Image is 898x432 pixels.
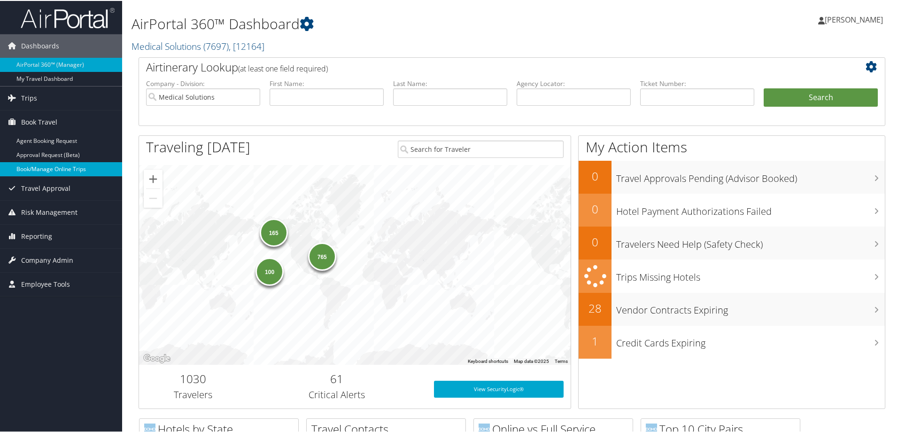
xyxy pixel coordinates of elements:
h3: Vendor Contracts Expiring [616,298,885,316]
span: [PERSON_NAME] [825,14,883,24]
span: (at least one field required) [238,63,328,73]
h3: Critical Alerts [254,387,420,401]
div: 100 [255,256,284,284]
a: 1Credit Cards Expiring [579,325,885,358]
span: Risk Management [21,200,77,223]
span: Employee Tools [21,272,70,295]
input: Search for Traveler [398,140,564,157]
span: , [ 12164 ] [229,39,264,52]
span: Dashboards [21,33,59,57]
a: View SecurityLogic® [434,380,564,397]
div: 165 [259,218,287,246]
h2: Airtinerary Lookup [146,58,816,74]
img: Google [141,352,172,364]
span: Book Travel [21,110,57,133]
a: 0Hotel Payment Authorizations Failed [579,193,885,226]
h3: Credit Cards Expiring [616,331,885,349]
h1: Traveling [DATE] [146,136,250,156]
h3: Travelers [146,387,240,401]
a: 0Travelers Need Help (Safety Check) [579,226,885,259]
a: 28Vendor Contracts Expiring [579,292,885,325]
span: Travel Approval [21,176,70,199]
h3: Travel Approvals Pending (Advisor Booked) [616,166,885,184]
span: Map data ©2025 [514,358,549,363]
button: Search [764,87,878,106]
button: Keyboard shortcuts [468,357,508,364]
h2: 0 [579,233,612,249]
h2: 28 [579,299,612,315]
h3: Hotel Payment Authorizations Failed [616,199,885,217]
label: Company - Division: [146,78,260,87]
a: [PERSON_NAME] [818,5,892,33]
h3: Travelers Need Help (Safety Check) [616,232,885,250]
div: 765 [308,242,336,270]
label: First Name: [270,78,384,87]
label: Last Name: [393,78,507,87]
label: Agency Locator: [517,78,631,87]
a: Trips Missing Hotels [579,259,885,292]
a: Medical Solutions [132,39,264,52]
h3: Trips Missing Hotels [616,265,885,283]
h2: 1030 [146,370,240,386]
h2: 0 [579,167,612,183]
span: Company Admin [21,248,73,271]
button: Zoom out [144,188,163,207]
span: ( 7697 ) [203,39,229,52]
h1: AirPortal 360™ Dashboard [132,13,639,33]
a: 0Travel Approvals Pending (Advisor Booked) [579,160,885,193]
a: Open this area in Google Maps (opens a new window) [141,352,172,364]
h2: 0 [579,200,612,216]
span: Trips [21,86,37,109]
a: Terms (opens in new tab) [555,358,568,363]
img: airportal-logo.png [21,6,115,28]
h1: My Action Items [579,136,885,156]
span: Reporting [21,224,52,247]
h2: 1 [579,332,612,348]
button: Zoom in [144,169,163,188]
h2: 61 [254,370,420,386]
label: Ticket Number: [640,78,754,87]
